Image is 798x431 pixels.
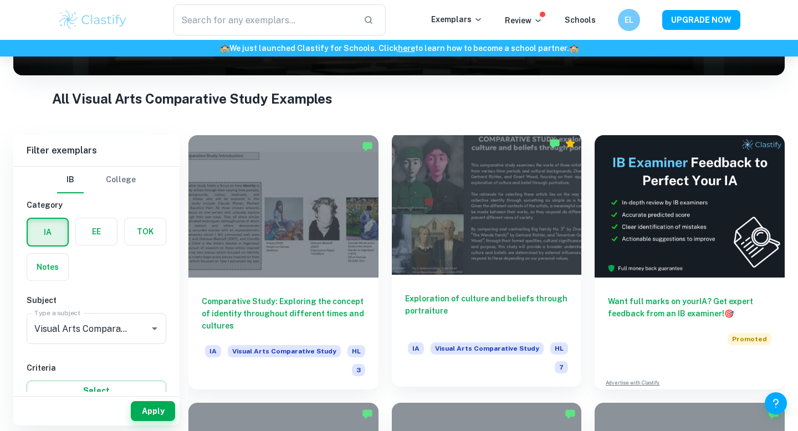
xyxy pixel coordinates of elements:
button: IB [57,167,84,193]
button: College [106,167,136,193]
button: Select [27,381,166,401]
p: Exemplars [431,13,483,25]
span: 3 [352,364,365,376]
img: Marked [362,141,373,152]
img: Thumbnail [595,135,785,278]
button: UPGRADE NOW [662,10,740,30]
h6: Comparative Study: Exploring the concept of identity throughout different times and cultures [202,295,365,332]
a: Exploration of culture and beliefs through portraitureIAVisual Arts Comparative StudyHL7 [392,135,582,389]
span: 🏫 [569,44,579,53]
a: Schools [565,16,596,24]
a: Want full marks on yourIA? Get expert feedback from an IB examiner!PromotedAdvertise with Clastify [595,135,785,389]
img: Marked [549,138,560,149]
span: IA [205,345,221,357]
span: IA [408,342,424,355]
h6: Category [27,199,166,211]
span: 7 [555,361,568,373]
button: Help and Feedback [765,392,787,414]
button: EL [618,9,640,31]
label: Type a subject [34,308,80,317]
span: 🏫 [220,44,229,53]
button: IA [28,219,68,245]
img: Marked [565,408,576,419]
h6: We just launched Clastify for Schools. Click to learn how to become a school partner. [2,42,796,54]
a: Advertise with Clastify [606,379,659,387]
button: EE [76,218,117,245]
div: Filter type choice [57,167,136,193]
span: 🎯 [724,309,734,318]
div: Premium [565,138,576,149]
span: HL [347,345,365,357]
span: Promoted [728,333,771,345]
button: TOK [125,218,166,245]
img: Clastify logo [58,9,128,31]
h6: Exploration of culture and beliefs through portraiture [405,293,569,329]
h6: Filter exemplars [13,135,180,166]
button: Apply [131,401,175,421]
span: Visual Arts Comparative Study [431,342,544,355]
input: Search for any exemplars... [173,4,355,35]
span: Visual Arts Comparative Study [228,345,341,357]
h6: Subject [27,294,166,306]
a: Comparative Study: Exploring the concept of identity throughout different times and culturesIAVis... [188,135,378,389]
button: Notes [27,254,68,280]
h6: Criteria [27,362,166,374]
p: Review [505,14,543,27]
a: here [398,44,415,53]
button: Open [147,321,162,336]
h6: EL [623,14,636,26]
img: Marked [362,408,373,419]
h6: Want full marks on your IA ? Get expert feedback from an IB examiner! [608,295,771,320]
h1: All Visual Arts Comparative Study Examples [52,89,746,109]
span: HL [550,342,568,355]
